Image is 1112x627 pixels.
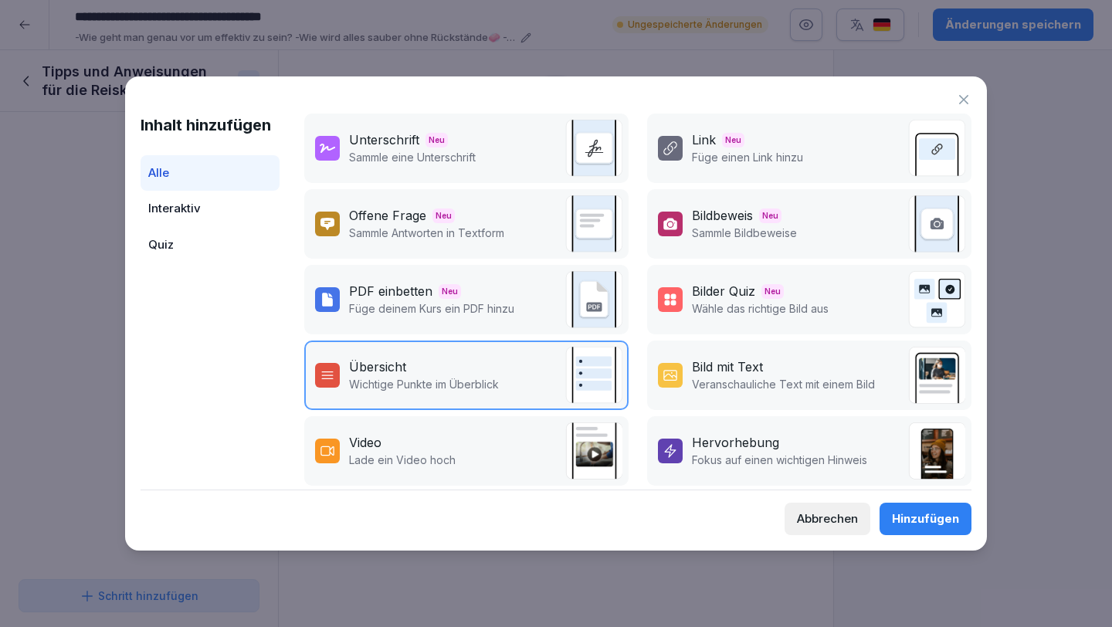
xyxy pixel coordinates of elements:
img: text_response.svg [565,195,622,252]
div: PDF einbetten [349,282,432,300]
div: Hinzufügen [892,510,959,527]
p: Füge deinem Kurs ein PDF hinzu [349,300,514,317]
span: Neu [722,133,744,147]
p: Fokus auf einen wichtigen Hinweis [692,452,867,468]
span: Neu [425,133,448,147]
img: signature.svg [565,120,622,177]
p: Veranschauliche Text mit einem Bild [692,376,875,392]
h1: Inhalt hinzufügen [141,114,280,137]
div: Bild mit Text [692,358,763,376]
button: Hinzufügen [880,503,971,535]
div: Interaktiv [141,191,280,227]
p: Sammle eine Unterschrift [349,149,476,165]
p: Lade ein Video hoch [349,452,456,468]
img: image_upload.svg [908,195,965,252]
img: text_image.png [908,347,965,404]
div: Quiz [141,227,280,263]
span: Neu [761,284,784,299]
img: pdf_embed.svg [565,271,622,328]
img: link.svg [908,120,965,177]
span: Neu [439,284,461,299]
div: Alle [141,155,280,191]
div: Hervorhebung [692,433,779,452]
div: Bilder Quiz [692,282,755,300]
img: callout.png [908,422,965,480]
div: Video [349,433,381,452]
p: Füge einen Link hinzu [692,149,803,165]
p: Wichtige Punkte im Überblick [349,376,499,392]
div: Offene Frage [349,206,426,225]
div: Link [692,130,716,149]
div: Abbrechen [797,510,858,527]
p: Wähle das richtige Bild aus [692,300,829,317]
img: image_quiz.svg [908,271,965,328]
p: Sammle Antworten in Textform [349,225,504,241]
img: video.png [565,422,622,480]
button: Abbrechen [785,503,870,535]
span: Neu [759,208,781,223]
p: Sammle Bildbeweise [692,225,797,241]
div: Unterschrift [349,130,419,149]
div: Bildbeweis [692,206,753,225]
div: Übersicht [349,358,406,376]
span: Neu [432,208,455,223]
img: overview.svg [565,347,622,404]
